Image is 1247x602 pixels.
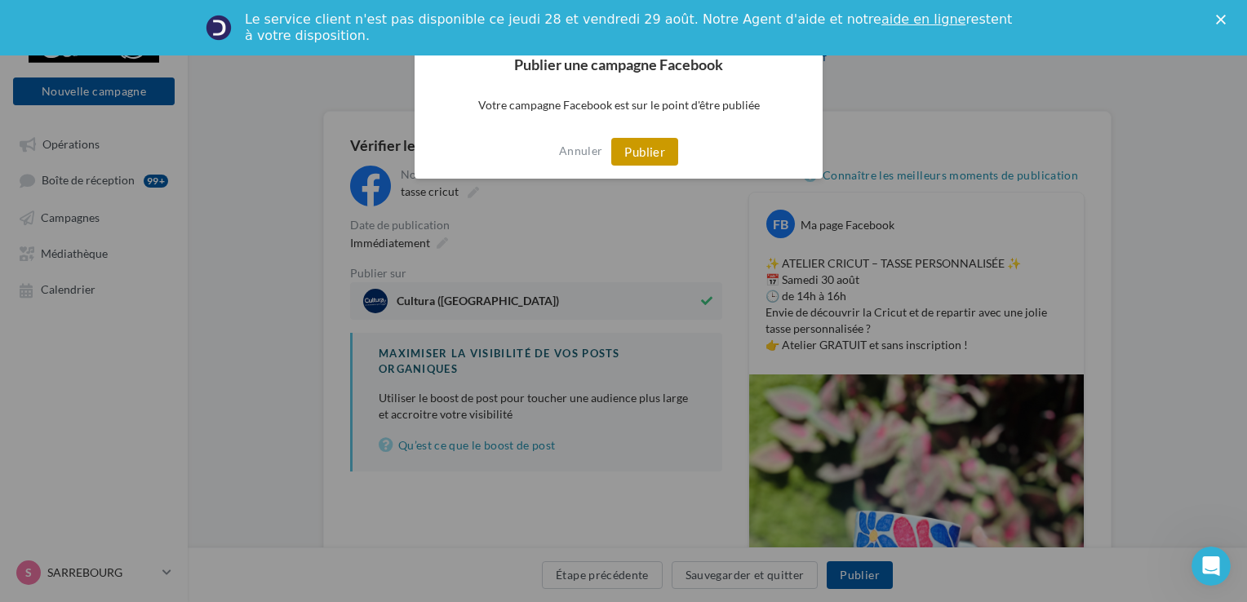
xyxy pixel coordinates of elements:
[206,15,232,41] img: Profile image for Service-Client
[1216,15,1232,24] div: Fermer
[881,11,965,27] a: aide en ligne
[415,85,823,125] p: Votre campagne Facebook est sur le point d'être publiée
[611,138,678,166] button: Publier
[245,11,1015,44] div: Le service client n'est pas disponible ce jeudi 28 et vendredi 29 août. Notre Agent d'aide et not...
[1192,547,1231,586] iframe: Intercom live chat
[559,138,602,164] button: Annuler
[415,44,823,85] h2: Publier une campagne Facebook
